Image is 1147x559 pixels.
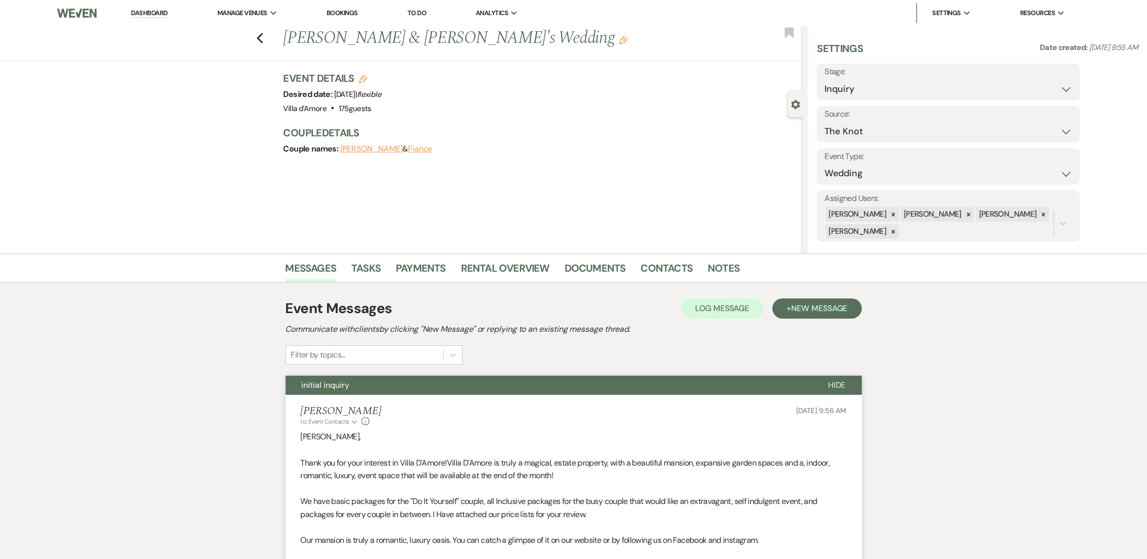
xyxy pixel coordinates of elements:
h1: Event Messages [286,298,392,319]
h2: Communicate with clients by clicking "New Message" or replying to an existing message thread. [286,323,862,335]
a: Notes [708,260,740,282]
label: Assigned Users: [824,191,1072,206]
button: Log Message [681,298,763,319]
a: Rental Overview [461,260,549,282]
button: +New Message [772,298,861,319]
span: Manage Venues [217,8,267,18]
span: Date created: [1040,42,1089,53]
span: Settings [932,8,961,18]
a: Bookings [327,9,358,17]
button: Edit [619,35,627,44]
a: Payments [396,260,446,282]
label: Source: [824,107,1072,122]
span: Log Message [695,303,749,314]
h3: Couple Details [284,126,793,140]
span: Hide [828,380,846,390]
span: Villa d'Amore [284,104,327,114]
div: Filter by topics... [291,349,345,361]
span: New Message [791,303,847,314]
span: flexible [357,89,381,99]
button: Fiance [408,145,433,153]
span: [DATE] 9:55 AM [1089,42,1138,53]
div: [PERSON_NAME] [901,207,963,222]
a: Dashboard [131,9,167,18]
div: [PERSON_NAME] [825,207,888,222]
span: 175 guests [339,104,372,114]
span: [DATE] | [334,89,381,99]
a: Contacts [641,260,693,282]
button: to: Event Contacts [301,417,359,426]
label: Event Type: [824,149,1072,164]
span: & [340,144,433,154]
span: Resources [1020,8,1055,18]
div: [PERSON_NAME] [825,224,888,239]
h5: [PERSON_NAME] [301,405,381,418]
span: Desired date: [284,89,334,99]
h3: Settings [817,41,863,64]
span: Villa D'Amore is truly a magical, estate property, with a beautiful mansion, expansive garden spa... [301,458,830,481]
button: Close lead details [791,99,800,109]
a: Documents [565,260,626,282]
span: to: Event Contacts [301,418,349,426]
span: Our mansion is truly a romantic, luxury oasis. You can catch a glimpse of it on our website or by... [301,535,759,545]
label: Stage: [824,65,1072,79]
div: [PERSON_NAME] [976,207,1038,222]
span: [DATE] 9:56 AM [796,406,846,415]
span: Couple names: [284,143,340,154]
span: Analytics [476,8,508,18]
button: Hide [812,376,862,395]
span: Thank you for your interest in Villa D'Amore! [301,458,447,468]
button: [PERSON_NAME] [340,145,403,153]
p: [PERSON_NAME], [301,430,847,443]
a: Messages [286,260,337,282]
button: initial inquiry [286,376,812,395]
a: To Do [407,9,426,17]
h1: [PERSON_NAME] & [PERSON_NAME]'s Wedding [284,26,695,50]
h3: Event Details [284,71,382,85]
img: Weven Logo [57,3,96,24]
a: Tasks [351,260,381,282]
span: We have basic packages for the "Do It Yourself" couple, all Inclusive packages for the busy coupl... [301,496,817,520]
span: initial inquiry [302,380,350,390]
